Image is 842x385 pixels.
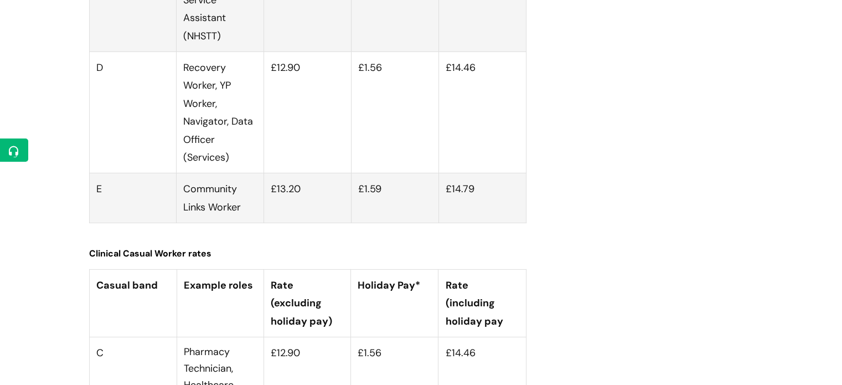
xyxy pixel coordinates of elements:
[177,269,264,337] th: Example roles
[89,52,177,173] td: D
[177,52,264,173] td: Recovery Worker, YP Worker, Navigator, Data Officer (Services)
[89,248,211,259] span: Clinical Casual Worker rates
[264,173,352,223] td: £13.20
[351,173,438,223] td: £1.59
[264,52,352,173] td: £12.90
[438,173,526,223] td: £14.79
[438,52,526,173] td: £14.46
[351,269,438,337] th: Holiday Pay*
[89,269,177,337] th: Casual band
[177,173,264,223] td: Community Links Worker
[264,269,351,337] th: Rate (excluding holiday pay)
[89,173,177,223] td: E
[438,269,526,337] th: Rate (including holiday pay
[351,52,438,173] td: £1.56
